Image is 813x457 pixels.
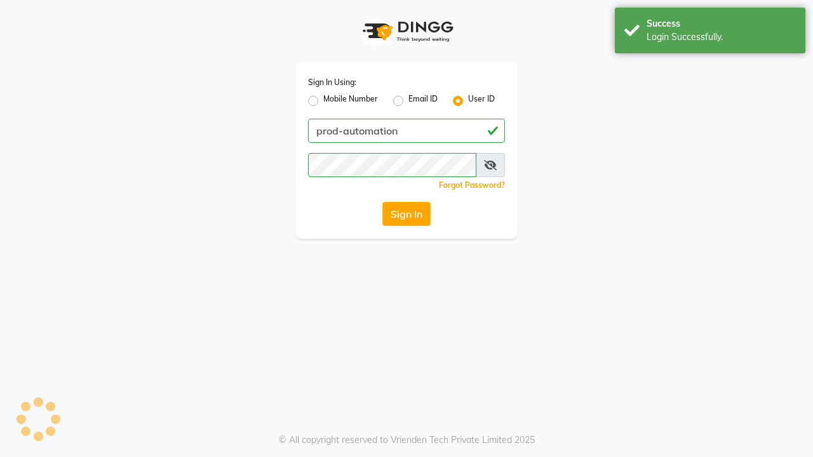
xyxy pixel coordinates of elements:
[323,93,378,109] label: Mobile Number
[308,119,505,143] input: Username
[308,153,476,177] input: Username
[356,13,457,50] img: logo1.svg
[308,77,356,88] label: Sign In Using:
[647,30,796,44] div: Login Successfully.
[439,180,505,190] a: Forgot Password?
[468,93,495,109] label: User ID
[382,202,431,226] button: Sign In
[647,17,796,30] div: Success
[408,93,438,109] label: Email ID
